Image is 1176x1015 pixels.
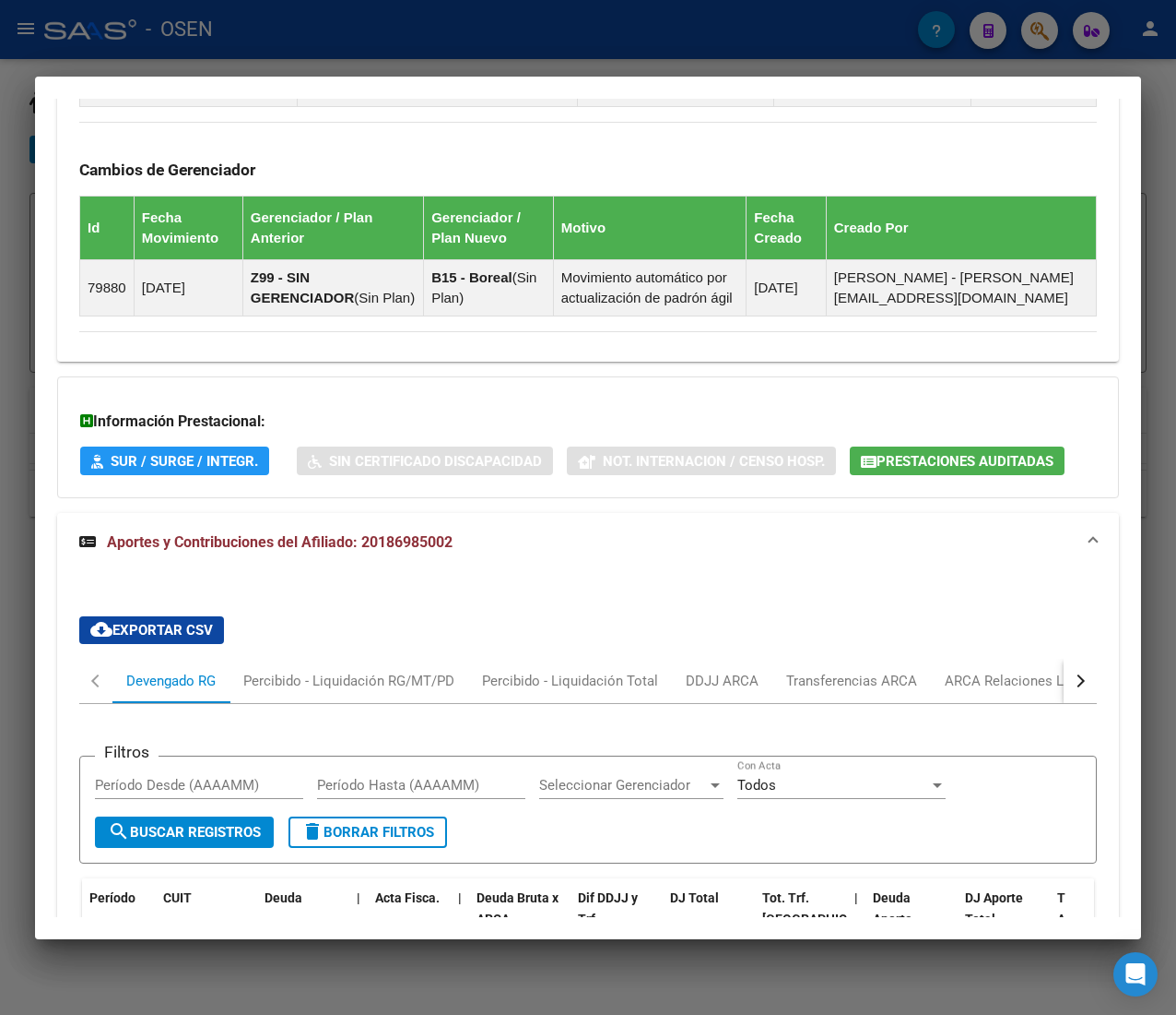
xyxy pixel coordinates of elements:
datatable-header-cell: Transferido Aporte [1050,878,1142,960]
mat-expansion-panel-header: Aportes y Contribuciones del Afiliado: 20186985002 [57,513,1119,572]
th: Fecha Movimiento [134,197,242,260]
datatable-header-cell: DJ Aporte Total [958,878,1050,960]
th: Fecha Creado [747,197,826,260]
th: Motivo [553,197,747,260]
span: Exportar CSV [90,622,213,639]
span: Not. Internacion / Censo Hosp. [603,453,825,470]
td: ( ) [242,260,423,316]
mat-icon: cloud_download [90,618,112,640]
button: SUR / SURGE / INTEGR. [80,447,269,475]
th: Creado Por [826,197,1096,260]
button: Sin Certificado Discapacidad [297,447,553,475]
datatable-header-cell: CUIT [156,878,257,960]
button: Exportar CSV [79,616,224,644]
span: | [357,890,360,905]
h3: Información Prestacional: [80,411,1096,433]
div: Open Intercom Messenger [1113,952,1158,997]
datatable-header-cell: Dif DDJJ y Trf. [570,878,663,960]
button: Prestaciones Auditadas [850,447,1064,475]
div: Transferencias ARCA [786,671,917,691]
span: | [458,890,462,905]
div: ARCA Relaciones Laborales [945,671,1117,691]
div: Devengado RG [126,671,216,691]
span: DJ Total [670,890,719,905]
datatable-header-cell: Tot. Trf. Bruto [755,878,847,960]
div: Percibido - Liquidación RG/MT/PD [243,671,454,691]
div: DDJJ ARCA [686,671,759,691]
datatable-header-cell: DJ Total [663,878,755,960]
span: Seleccionar Gerenciador [539,777,707,794]
button: Borrar Filtros [288,817,447,848]
mat-icon: delete [301,820,323,842]
th: Gerenciador / Plan Nuevo [424,197,554,260]
datatable-header-cell: Período [82,878,156,960]
span: Prestaciones Auditadas [876,453,1053,470]
datatable-header-cell: Deuda [257,878,349,960]
button: Buscar Registros [95,817,274,848]
td: 79880 [80,260,135,316]
strong: Z99 - SIN GERENCIADOR [251,269,355,305]
datatable-header-cell: | [349,878,368,960]
td: Movimiento automático por actualización de padrón ágil [553,260,747,316]
span: Deuda Aporte [873,890,912,926]
datatable-header-cell: | [451,878,469,960]
span: Borrar Filtros [301,824,434,841]
span: Sin Certificado Discapacidad [329,453,542,470]
span: Dif DDJJ y Trf. [578,890,638,926]
th: Gerenciador / Plan Anterior [242,197,423,260]
mat-icon: search [108,820,130,842]
span: Transferido Aporte [1057,890,1126,926]
span: | [854,890,858,905]
div: Percibido - Liquidación Total [482,671,658,691]
h3: Cambios de Gerenciador [79,160,1097,180]
td: [DATE] [134,260,242,316]
span: Tot. Trf. [GEOGRAPHIC_DATA] [762,890,888,926]
span: CUIT [163,890,192,905]
span: SUR / SURGE / INTEGR. [111,453,258,470]
datatable-header-cell: Acta Fisca. [368,878,451,960]
span: Deuda [265,890,302,905]
strong: B15 - Boreal [431,269,512,285]
span: Deuda Bruta x ARCA [476,890,559,926]
button: Not. Internacion / Censo Hosp. [567,447,836,475]
span: Aportes y Contribuciones del Afiliado: 20186985002 [107,533,453,551]
td: [DATE] [747,260,826,316]
span: Acta Fisca. [375,890,440,905]
h3: Filtros [95,742,159,762]
datatable-header-cell: Deuda Bruta x ARCA [469,878,570,960]
td: ( ) [424,260,554,316]
datatable-header-cell: Deuda Aporte [865,878,958,960]
datatable-header-cell: | [847,878,865,960]
span: Buscar Registros [108,824,261,841]
span: Período [89,890,135,905]
span: Todos [737,777,776,794]
span: DJ Aporte Total [965,890,1023,926]
th: Id [80,197,135,260]
span: Sin Plan [359,290,410,305]
td: [PERSON_NAME] - [PERSON_NAME][EMAIL_ADDRESS][DOMAIN_NAME] [826,260,1096,316]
